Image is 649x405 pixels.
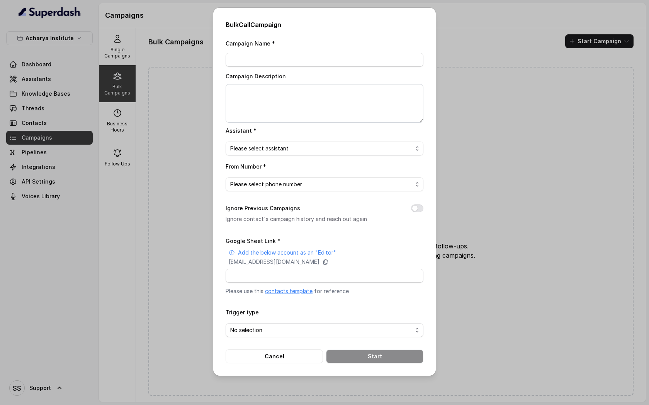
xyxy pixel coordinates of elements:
[226,177,423,191] button: Please select phone number
[226,127,257,134] label: Assistant *
[226,309,259,316] label: Trigger type
[226,163,266,170] label: From Number *
[230,180,413,189] span: Please select phone number
[238,249,336,256] p: Add the below account as an "Editor"
[226,214,399,224] p: Ignore contact's campaign history and reach out again
[226,142,423,155] button: Please select assistant
[226,287,423,295] p: Please use this for reference
[230,144,413,153] span: Please select assistant
[226,323,423,337] button: No selection
[226,20,423,29] h2: Bulk Call Campaign
[226,73,286,79] label: Campaign Description
[226,349,323,363] button: Cancel
[226,238,280,244] label: Google Sheet Link *
[226,204,300,213] label: Ignore Previous Campaigns
[230,326,413,335] span: No selection
[326,349,423,363] button: Start
[265,288,313,294] a: contacts template
[229,258,319,266] p: [EMAIL_ADDRESS][DOMAIN_NAME]
[226,40,275,47] label: Campaign Name *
